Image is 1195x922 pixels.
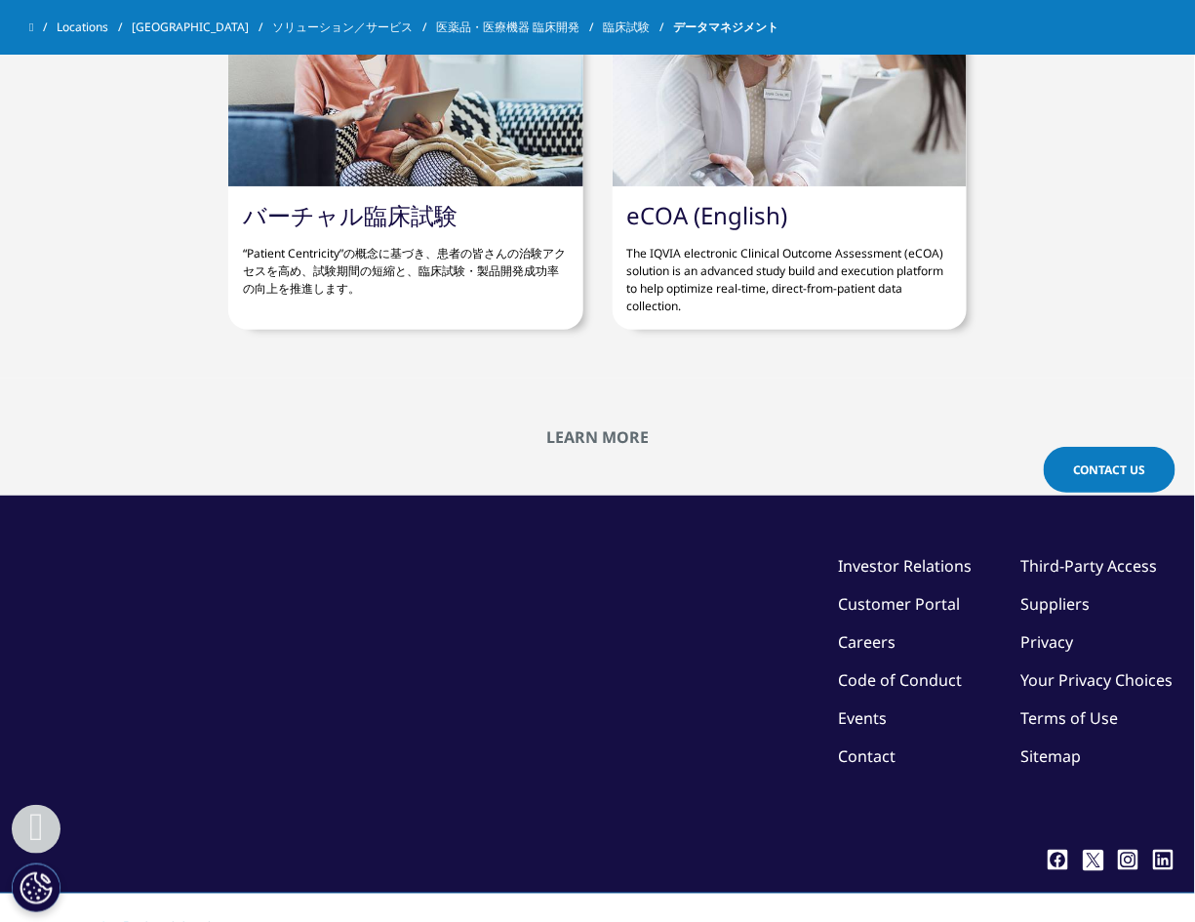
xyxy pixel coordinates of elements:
a: ソリューション／サービス [272,10,436,45]
a: Events [839,707,888,729]
a: Suppliers [1021,593,1091,615]
a: Investor Relations [839,555,973,577]
button: Cookie 設定 [12,863,60,912]
a: Contact [839,745,896,767]
a: Customer Portal [839,593,961,615]
a: Sitemap [1021,745,1082,767]
a: Third-Party Access [1021,555,1158,577]
a: Careers [839,631,896,653]
a: Locations [57,10,132,45]
h2: Learn More [29,427,1166,447]
span: Contact Us [1073,461,1146,478]
a: Privacy [1021,631,1074,653]
a: 医薬品・医療機器 臨床開発 [436,10,603,45]
a: Terms of Use [1021,707,1119,729]
a: Code of Conduct [839,669,963,691]
a: [GEOGRAPHIC_DATA] [132,10,272,45]
span: データマネジメント [673,10,778,45]
a: eCOA (English) [627,199,788,231]
p: The IQVIA electronic Clinical Outcome Assessment (eCOA) solution is an advanced study build and e... [627,230,952,315]
p: “Patient Centricity”の概念に基づき、患者の皆さんの治験アクセスを高め、試験期間の短縮と、臨床試験・製品開発成功率の向上を推進します。 [243,230,568,298]
a: バーチャル臨床試験 [243,199,458,231]
a: 臨床試験 [603,10,673,45]
a: Contact Us [1044,447,1175,493]
a: Your Privacy Choices [1021,669,1174,691]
